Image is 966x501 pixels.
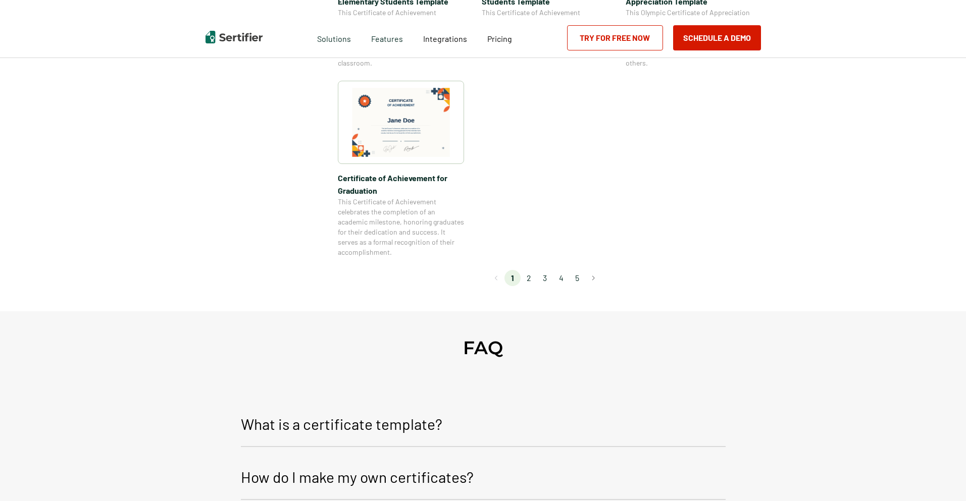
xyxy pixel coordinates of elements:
[488,270,504,286] button: Go to previous page
[463,337,503,359] h2: FAQ
[241,457,726,500] button: How do I make my own certificates?
[487,34,512,43] span: Pricing
[423,34,467,43] span: Integrations
[521,270,537,286] li: page 2
[338,81,464,257] a: Certificate of Achievement for GraduationCertificate of Achievement for GraduationThis Certificat...
[352,88,450,157] img: Certificate of Achievement for Graduation
[338,8,464,68] span: This Certificate of Achievement celebrates the academic milestones and progress of elementary stu...
[206,31,263,43] img: Sertifier | Digital Credentialing Platform
[241,465,474,489] p: How do I make my own certificates?
[567,25,663,50] a: Try for Free Now
[504,270,521,286] li: page 1
[482,8,608,58] span: This Certificate of Achievement celebrates students’ academic progress and dedication. It honors ...
[553,270,569,286] li: page 4
[585,270,601,286] button: Go to next page
[241,412,442,436] p: What is a certificate template?
[537,270,553,286] li: page 3
[423,31,467,44] a: Integrations
[569,270,585,286] li: page 5
[626,8,752,68] span: This Olympic Certificate of Appreciation celebrates outstanding contributions made toward achievi...
[317,31,351,44] span: Solutions
[338,197,464,257] span: This Certificate of Achievement celebrates the completion of an academic milestone, honoring grad...
[916,453,966,501] iframe: Chat Widget
[371,31,403,44] span: Features
[241,404,726,447] button: What is a certificate template?
[487,31,512,44] a: Pricing
[338,172,464,197] span: Certificate of Achievement for Graduation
